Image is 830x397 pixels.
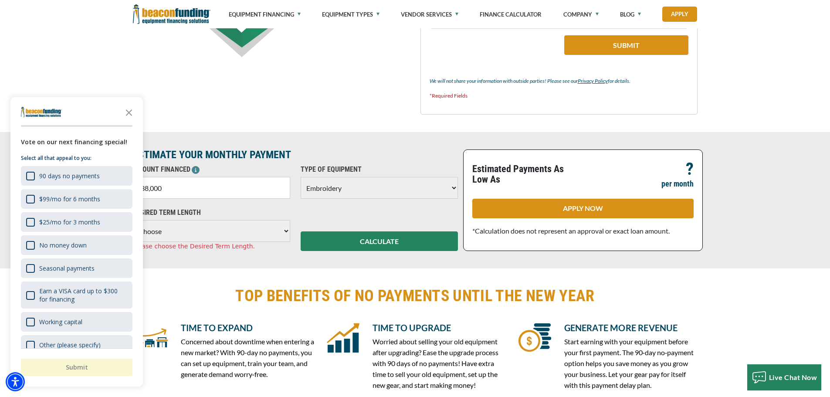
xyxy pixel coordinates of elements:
a: APPLY NOW [472,199,694,218]
div: Seasonal payments [39,264,95,272]
a: Privacy Policy [578,78,608,84]
h5: TIME TO UPGRADE [373,321,506,334]
span: Concerned about downtime when entering a new market? With 90-day no payments, you can set up equi... [181,337,314,378]
div: Working capital [21,312,132,332]
div: Seasonal payments [21,258,132,278]
p: ESTIMATE YOUR MONTHLY PAYMENT [133,149,458,160]
div: Survey [10,97,143,387]
button: Live Chat Now [747,364,822,390]
div: 90 days no payments [39,172,100,180]
input: $ [133,177,290,199]
span: Start earning with your equipment before your first payment. The 90‑day no‑payment option helps y... [564,337,694,389]
button: CALCULATE [301,231,458,251]
span: *Calculation does not represent an approval or exact loan amount. [472,227,670,235]
img: icon [518,321,551,354]
div: $25/mo for 3 months [21,212,132,232]
h5: GENERATE MORE REVENUE [564,321,698,334]
h2: TOP BENEFITS OF NO PAYMENTS UNTIL THE NEW YEAR [133,286,698,306]
img: icon [135,321,168,354]
a: Apply [662,7,697,22]
div: Accessibility Menu [6,372,25,391]
button: Close the survey [120,103,138,121]
div: Please choose the Desired Term Length. [133,242,290,251]
p: DESIRED TERM LENGTH [133,207,290,218]
span: Live Chat Now [769,373,817,381]
div: Other (please specify) [21,335,132,355]
p: TYPE OF EQUIPMENT [301,164,458,175]
p: Estimated Payments As Low As [472,164,578,185]
div: Earn a VISA card up to $300 for financing [21,282,132,309]
p: per month [661,179,694,189]
h5: TIME TO EXPAND [181,321,314,334]
div: Working capital [39,318,82,326]
img: icon [327,321,359,354]
div: $25/mo for 3 months [39,218,100,226]
div: Other (please specify) [39,341,101,349]
div: $99/mo for 6 months [21,189,132,209]
p: AMOUNT FINANCED [133,164,290,175]
p: ? [686,164,694,174]
div: No money down [39,241,87,249]
div: Vote on our next financing special! [21,137,132,147]
div: $99/mo for 6 months [39,195,100,203]
button: Submit [21,359,132,376]
p: We will not share your information with outside parties! Please see our for details. [430,76,688,86]
div: 90 days no payments [21,166,132,186]
div: No money down [21,235,132,255]
img: Company logo [21,107,62,117]
p: Select all that appeal to you: [21,154,132,163]
div: Earn a VISA card up to $300 for financing [39,287,127,303]
p: *Required Fields [430,91,688,101]
button: Submit [564,35,688,55]
span: Worried about selling your old equipment after upgrading? Ease the upgrade process with 90 days o... [373,337,498,389]
iframe: reCAPTCHA [430,35,535,62]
